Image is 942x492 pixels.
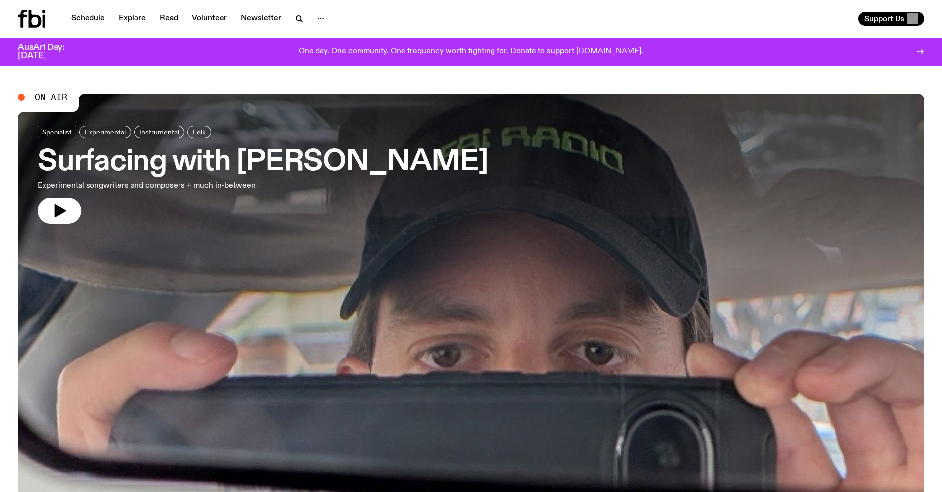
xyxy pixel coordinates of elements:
button: Support Us [858,12,924,26]
a: Volunteer [186,12,233,26]
a: Schedule [65,12,111,26]
span: On Air [35,93,67,102]
a: Experimental [79,126,131,138]
p: One day. One community. One frequency worth fighting for. Donate to support [DOMAIN_NAME]. [299,47,643,56]
a: Specialist [38,126,76,138]
a: Newsletter [235,12,287,26]
span: Specialist [42,128,72,135]
a: Instrumental [134,126,184,138]
a: Folk [187,126,211,138]
span: Folk [193,128,206,135]
h3: Surfacing with [PERSON_NAME] [38,148,488,176]
span: Support Us [864,14,904,23]
span: Instrumental [139,128,179,135]
p: Experimental songwriters and composers + much in-between [38,180,291,192]
h3: AusArt Day: [DATE] [18,44,81,60]
a: Read [154,12,184,26]
span: Experimental [85,128,126,135]
a: Surfacing with [PERSON_NAME]Experimental songwriters and composers + much in-between [38,126,488,224]
a: Explore [113,12,152,26]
